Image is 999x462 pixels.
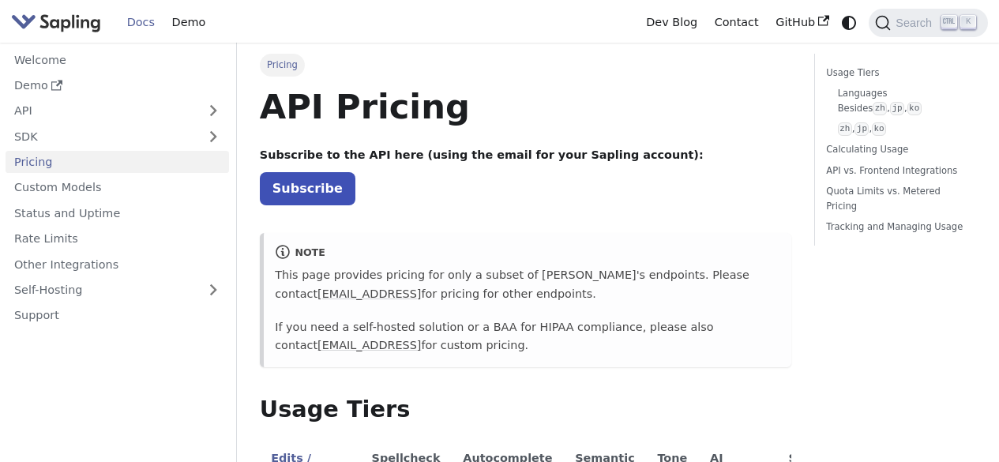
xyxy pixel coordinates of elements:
a: [EMAIL_ADDRESS] [317,287,421,300]
a: Usage Tiers [826,66,971,81]
code: ko [872,122,886,136]
img: Sapling.ai [11,11,101,34]
a: Rate Limits [6,227,229,250]
a: Tracking and Managing Usage [826,220,971,235]
a: Sapling.ai [11,11,107,34]
span: Pricing [260,54,305,76]
a: Calculating Usage [826,142,971,157]
strong: Subscribe to the API here (using the email for your Sapling account): [260,148,704,161]
a: Custom Models [6,176,229,199]
a: Pricing [6,151,229,174]
a: GitHub [767,10,837,35]
a: Self-Hosting [6,279,229,302]
nav: Breadcrumbs [260,54,791,76]
a: Support [6,304,229,327]
a: API vs. Frontend Integrations [826,163,971,178]
a: Subscribe [260,172,355,205]
a: Other Integrations [6,253,229,276]
div: note [275,244,780,263]
kbd: K [960,15,976,29]
a: Docs [118,10,163,35]
button: Switch between dark and light mode (currently system mode) [838,11,861,34]
a: Dev Blog [637,10,705,35]
code: ko [907,102,922,115]
a: API [6,100,197,122]
a: Demo [163,10,214,35]
a: Contact [706,10,768,35]
h2: Usage Tiers [260,396,791,424]
a: Languages Besideszh,jp,ko [838,86,965,116]
p: If you need a self-hosted solution or a BAA for HIPAA compliance, please also contact for custom ... [275,318,780,356]
a: Quota Limits vs. Metered Pricing [826,184,971,214]
button: Search (Ctrl+K) [869,9,987,37]
button: Expand sidebar category 'API' [197,100,229,122]
a: Status and Uptime [6,201,229,224]
button: Expand sidebar category 'SDK' [197,125,229,148]
span: Search [891,17,941,29]
a: Welcome [6,48,229,71]
h1: API Pricing [260,85,791,128]
a: [EMAIL_ADDRESS] [317,339,421,351]
code: jp [854,122,869,136]
code: jp [890,102,904,115]
a: SDK [6,125,197,148]
code: zh [838,122,852,136]
a: zh,jp,ko [838,122,965,137]
p: This page provides pricing for only a subset of [PERSON_NAME]'s endpoints. Please contact for pri... [275,266,780,304]
code: zh [873,102,887,115]
a: Demo [6,74,229,97]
